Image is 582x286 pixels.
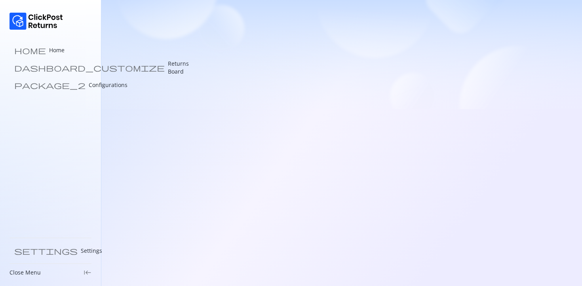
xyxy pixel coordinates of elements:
img: Logo [10,13,63,30]
p: Settings [81,247,102,255]
span: keyboard_tab_rtl [84,269,91,277]
span: settings [14,247,78,255]
p: Close Menu [10,269,41,277]
a: dashboard_customize Returns Board [10,60,91,76]
span: home [14,46,46,54]
p: Configurations [89,81,127,89]
span: package_2 [14,81,86,89]
a: home Home [10,42,91,58]
div: Close Menukeyboard_tab_rtl [10,269,91,277]
p: Home [49,46,65,54]
a: package_2 Configurations [10,77,91,93]
span: dashboard_customize [14,64,165,72]
p: Returns Board [168,60,189,76]
a: settings Settings [10,243,91,259]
